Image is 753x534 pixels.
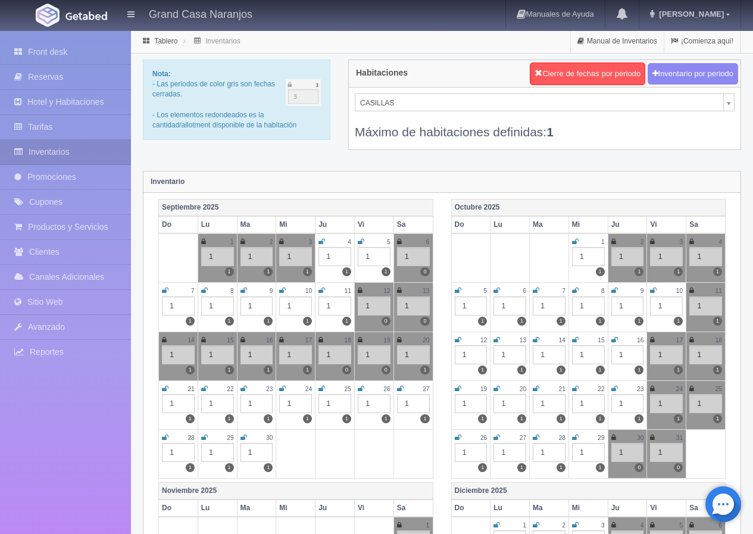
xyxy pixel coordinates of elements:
small: 12 [383,288,390,294]
small: 4 [348,239,351,245]
div: 1 [201,296,234,316]
div: 1 [240,345,273,364]
th: Sa [393,216,433,233]
label: 1 [382,267,390,276]
div: 1 [493,345,526,364]
th: Ju [315,216,355,233]
label: 0 [420,317,429,326]
small: 18 [345,337,351,343]
label: 1 [674,267,683,276]
div: 1 [455,296,488,316]
small: 1 [426,522,430,529]
label: 1 [186,317,195,326]
label: 1 [713,267,722,276]
label: 1 [186,414,195,423]
small: 6 [426,239,430,245]
th: Vi [354,499,393,517]
div: 1 [279,345,312,364]
small: 28 [188,435,194,441]
small: 16 [266,337,273,343]
label: 1 [382,414,390,423]
a: Manual de Inventarios [571,30,664,53]
div: 1 [318,247,351,266]
small: 27 [423,386,429,392]
small: 11 [345,288,351,294]
small: 12 [480,337,487,343]
label: 1 [517,366,526,374]
label: 1 [635,414,643,423]
th: Do [451,216,490,233]
b: 1 [546,125,554,139]
small: 7 [562,288,565,294]
th: Ju [608,216,647,233]
th: Diciembre 2025 [451,482,726,499]
div: 1 [397,296,430,316]
label: 1 [303,267,312,276]
th: Vi [647,216,686,233]
div: 1 [611,247,644,266]
th: Ma [530,216,569,233]
div: 1 [162,296,195,316]
small: 26 [480,435,487,441]
small: 7 [191,288,195,294]
div: 1 [533,345,565,364]
th: Ma [237,216,276,233]
div: 1 [689,247,722,266]
label: 1 [186,463,195,472]
label: 1 [635,366,643,374]
div: 1 [572,394,605,413]
label: 1 [225,463,234,472]
small: 18 [715,337,722,343]
small: 24 [676,386,683,392]
label: 0 [342,366,351,374]
label: 1 [674,366,683,374]
a: CASILLAS [355,93,735,111]
small: 2 [640,239,644,245]
small: 21 [188,386,194,392]
label: 1 [635,317,643,326]
label: 1 [303,317,312,326]
label: 1 [713,414,722,423]
small: 5 [680,522,683,529]
label: 1 [225,366,234,374]
small: 4 [718,239,722,245]
label: 1 [713,366,722,374]
small: 1 [523,522,526,529]
label: 1 [674,414,683,423]
h4: Grand Casa Naranjos [149,6,252,21]
small: 2 [562,522,565,529]
label: 1 [596,366,605,374]
div: 1 [533,296,565,316]
small: 21 [559,386,565,392]
label: 1 [557,317,565,326]
label: 1 [596,463,605,472]
th: Lu [198,216,237,233]
small: 4 [640,522,644,529]
div: 1 [650,394,683,413]
th: Lu [490,499,530,517]
div: 1 [572,443,605,462]
label: 0 [382,366,390,374]
small: 15 [227,337,233,343]
small: 3 [601,522,605,529]
label: 1 [557,414,565,423]
th: Ma [530,499,569,517]
img: Getabed [36,4,60,27]
label: 1 [303,414,312,423]
div: 1 [318,296,351,316]
th: Sa [686,216,726,233]
small: 22 [227,386,233,392]
div: 1 [358,345,390,364]
label: 1 [596,267,605,276]
label: 1 [420,414,429,423]
small: 13 [520,337,526,343]
div: 1 [611,296,644,316]
div: 1 [689,345,722,364]
th: Mi [276,216,315,233]
th: Ju [608,499,647,517]
small: 30 [266,435,273,441]
label: 1 [225,317,234,326]
th: Mi [276,499,315,517]
div: 1 [611,443,644,462]
div: 1 [279,296,312,316]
